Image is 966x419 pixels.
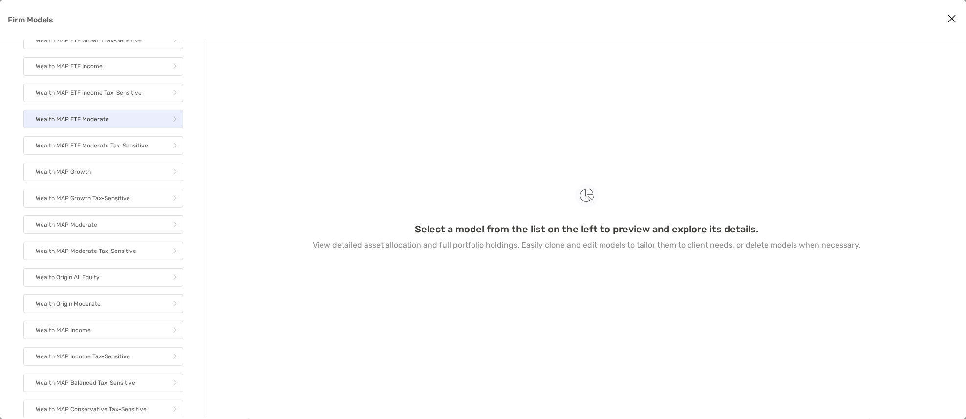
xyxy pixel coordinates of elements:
a: Wealth MAP Balanced Tax-Sensitive [23,374,183,392]
p: Wealth MAP ETF Moderate Tax-Sensitive [36,140,148,152]
p: Wealth MAP ETF Income [36,61,103,73]
button: Close modal [945,12,959,26]
p: Wealth MAP ETF Moderate [36,113,109,126]
p: Firm Models [8,14,53,26]
a: Wealth MAP Conservative Tax-Sensitive [23,400,183,419]
a: Wealth MAP Income Tax-Sensitive [23,347,183,366]
a: Wealth MAP Growth Tax-Sensitive [23,189,183,208]
p: Wealth MAP Balanced Tax-Sensitive [36,377,135,389]
h3: Select a model from the list on the left to preview and explore its details. [415,223,758,235]
a: Wealth MAP ETF Moderate [23,110,183,128]
p: Wealth Origin Moderate [36,298,101,310]
a: Wealth MAP Income [23,321,183,339]
a: Wealth MAP ETF Income [23,57,183,76]
p: Wealth MAP Income Tax-Sensitive [36,351,130,363]
a: Wealth MAP Moderate [23,215,183,234]
a: Wealth Origin All Equity [23,268,183,287]
a: Wealth Origin Moderate [23,294,183,313]
a: Wealth MAP Moderate Tax-Sensitive [23,242,183,260]
a: Wealth MAP ETF Growth Tax-Sensitive [23,31,183,49]
p: Wealth MAP Moderate [36,219,97,231]
p: View detailed asset allocation and full portfolio holdings. Easily clone and edit models to tailo... [313,239,860,251]
p: Wealth MAP ETF Growth Tax-Sensitive [36,34,142,46]
p: Wealth MAP ETF income Tax-Sensitive [36,87,142,99]
a: Wealth MAP Growth [23,163,183,181]
p: Wealth MAP Growth [36,166,91,178]
a: Wealth MAP ETF income Tax-Sensitive [23,84,183,102]
p: Wealth MAP Income [36,324,91,336]
p: Wealth MAP Moderate Tax-Sensitive [36,245,136,257]
a: Wealth MAP ETF Moderate Tax-Sensitive [23,136,183,155]
p: Wealth MAP Growth Tax-Sensitive [36,192,130,205]
p: Wealth Origin All Equity [36,272,100,284]
p: Wealth MAP Conservative Tax-Sensitive [36,403,147,416]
